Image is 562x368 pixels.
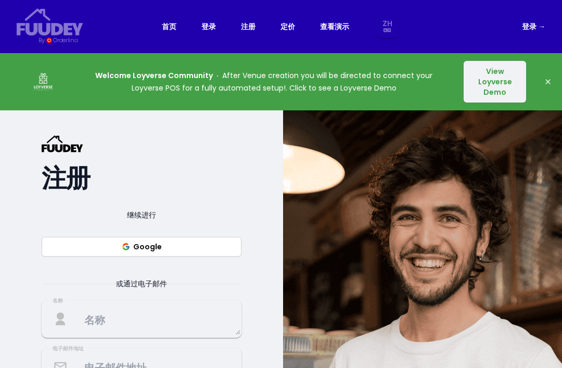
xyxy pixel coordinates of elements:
[201,20,216,33] a: 登录
[48,297,67,305] div: 名称
[42,169,241,188] h2: 注册
[48,345,88,353] div: 电子邮件地址
[522,20,545,33] a: 登录
[95,70,213,81] strong: Welcome Loyverse Community
[320,20,349,33] a: 查看演示
[114,209,169,221] span: 继续进行
[42,237,241,257] button: Google
[280,20,295,33] a: 定价
[538,21,545,32] span: →
[39,36,44,45] div: By
[53,36,78,45] div: Orderlina
[79,69,449,94] p: After Venue creation you will be directed to connect your Loyverse POS for a fully automated setu...
[162,20,176,33] a: 首页
[464,61,526,103] button: View Loyverse Demo
[104,277,180,290] span: 或通过电子邮件
[241,20,256,33] a: 注册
